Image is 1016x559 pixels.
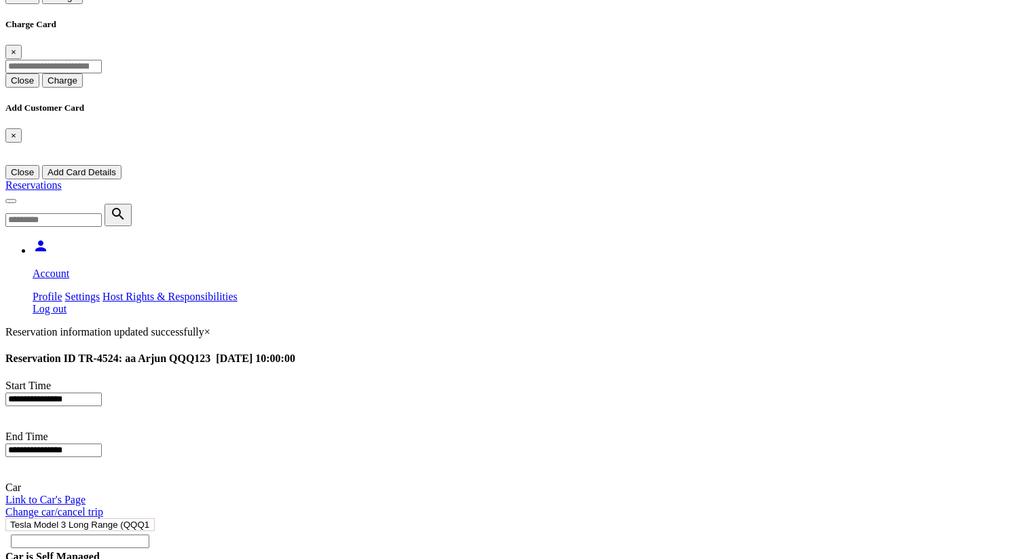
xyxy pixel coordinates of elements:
[5,103,1011,113] h5: Add Customer Card
[105,204,132,226] button: search
[5,165,39,179] button: Close
[33,268,1011,280] p: Account
[5,128,22,143] button: Close
[110,206,126,222] i: search
[42,73,83,88] button: Charge
[11,535,149,548] input: Search
[33,291,1011,315] div: person Account
[5,518,155,531] button: Tesla Model 3 Long Range (QQQ123 in 80302)
[204,326,210,338] a: ×
[65,291,100,302] a: Settings
[5,431,48,442] label: End Time
[33,303,67,314] a: Log out
[33,238,49,254] i: person
[5,143,1011,154] iframe: Secure card payment input frame
[5,482,21,493] label: Car
[102,291,238,302] a: Host Rights & Responsibilities
[5,506,103,518] a: Change car/cancel trip
[11,47,16,57] span: ×
[5,179,62,191] a: Reservations
[5,353,1011,365] h4: Reservation ID TR-4524: aa Arjun QQQ123 [DATE] 10:00:00
[5,326,1011,338] div: Reservation information updated successfully
[10,520,150,530] div: Tesla Model 3 Long Range (QQQ123 in 80302)
[5,199,16,203] button: Toggle navigation
[33,291,62,302] a: Profile
[33,245,1011,280] a: person Account
[5,45,22,59] button: Close
[5,380,51,391] label: Start Time
[5,73,39,88] button: Close
[5,494,86,505] a: Link to Car's Page
[42,165,121,179] button: Add Card Details
[5,19,1011,30] h5: Charge Card
[11,130,16,141] span: ×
